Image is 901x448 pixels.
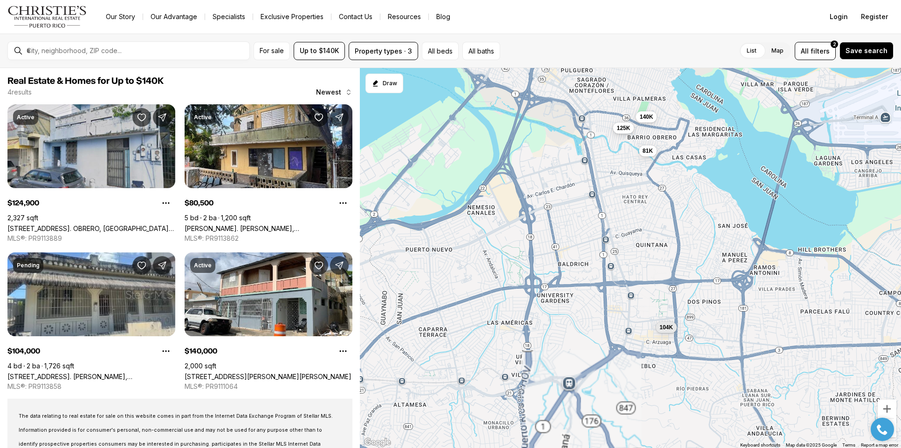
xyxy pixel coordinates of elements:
[254,42,290,60] button: For sale
[316,88,341,96] span: Newest
[839,42,894,60] button: Save search
[642,147,653,155] span: 81K
[157,342,175,360] button: Property options
[143,10,205,23] a: Our Advantage
[334,342,352,360] button: Property options
[795,42,836,60] button: Allfilters2
[7,224,175,232] a: 653 Calle 10 BO. OBRERO, SAN JUAN PR, 00915
[331,10,380,23] button: Contact Us
[260,47,284,54] span: For sale
[349,42,418,60] button: Property types · 3
[132,256,151,275] button: Save Property: 1009 Calle 5 BO. CAPETILLO
[380,10,428,23] a: Resources
[429,10,458,23] a: Blog
[613,122,634,133] button: 125K
[205,10,253,23] a: Specialists
[786,442,837,448] span: Map data ©2025 Google
[830,13,848,20] span: Login
[636,111,657,122] button: 140K
[17,114,34,121] p: Active
[7,76,164,86] span: Real Estate & Homes for Up to $140K
[462,42,500,60] button: All baths
[253,10,331,23] a: Exclusive Properties
[153,108,172,127] button: Share Property
[330,108,349,127] button: Share Property
[294,42,345,60] button: Up to $140K
[861,13,888,20] span: Register
[659,323,673,331] span: 104K
[310,256,328,275] button: Save Property: 428 CORTIJO STREET, OBRERO WARD
[842,442,855,448] a: Terms
[194,114,212,121] p: Active
[878,400,896,418] button: Zoom in
[617,124,630,131] span: 125K
[811,46,830,56] span: filters
[846,47,887,54] span: Save search
[157,194,175,212] button: Property options
[153,256,172,275] button: Share Property
[739,42,764,59] label: List
[855,7,894,26] button: Register
[7,373,175,380] a: 1009 Calle 5 BO. CAPETILLO, SAN JUAN PR, 00923
[824,7,853,26] button: Login
[185,373,351,380] a: 428 CORTIJO STREET, OBRERO WARD, SAN JUAN PR, 00915
[334,194,352,212] button: Property options
[185,224,352,232] a: Calle William BO. OBRERO, SAN JUAN PR, 00926
[132,108,151,127] button: Save Property: 653 Calle 10 BO. OBRERO
[861,442,898,448] a: Report a map error
[7,88,32,96] p: 4 results
[365,74,403,93] button: Start drawing
[310,83,358,102] button: Newest
[833,41,836,48] span: 2
[801,46,809,56] span: All
[639,145,656,156] button: 81K
[422,42,459,60] button: All beds
[764,42,791,59] label: Map
[17,262,40,269] p: Pending
[300,47,339,54] span: Up to $140K
[655,321,676,333] button: 104K
[330,256,349,275] button: Share Property
[194,262,212,269] p: Active
[310,108,328,127] button: Save Property: Calle William BO. OBRERO
[640,113,653,121] span: 140K
[7,6,87,28] img: logo
[98,10,143,23] a: Our Story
